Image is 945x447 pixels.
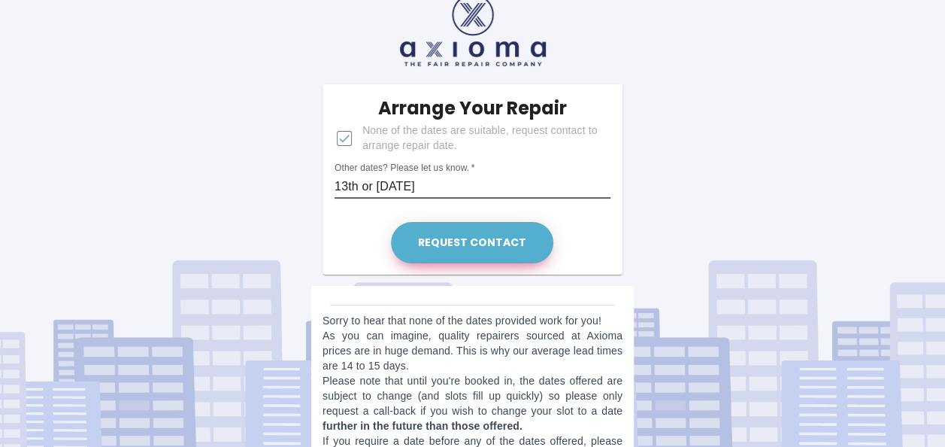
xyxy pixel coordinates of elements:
b: further in the future than those offered. [323,420,522,432]
button: Request contact [391,222,553,263]
span: None of the dates are suitable, request contact to arrange repair date. [362,123,598,154]
h5: Arrange Your Repair [378,96,567,120]
label: Other dates? Please let us know. [335,162,474,175]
